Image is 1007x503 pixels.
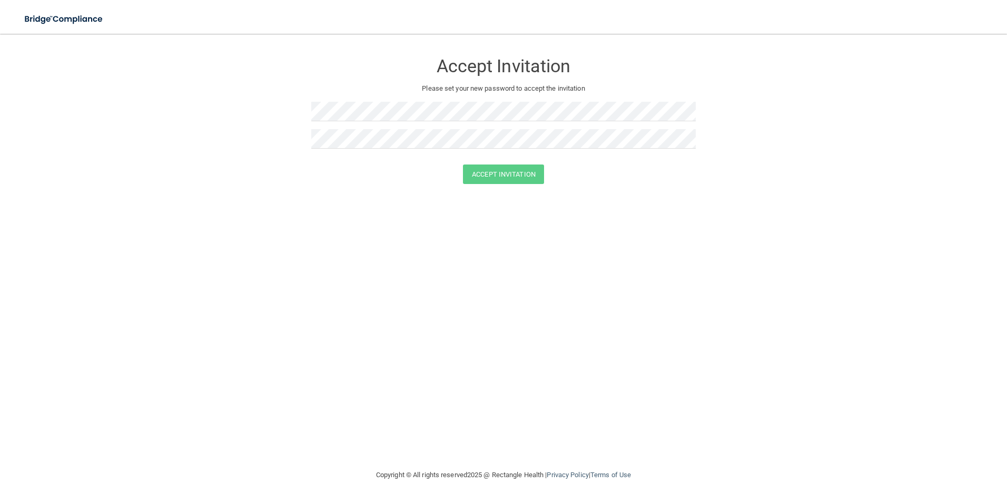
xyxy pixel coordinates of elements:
div: Copyright © All rights reserved 2025 @ Rectangle Health | | [311,458,696,492]
img: bridge_compliance_login_screen.278c3ca4.svg [16,8,113,30]
button: Accept Invitation [463,165,544,184]
a: Privacy Policy [547,471,588,479]
h3: Accept Invitation [311,56,696,76]
a: Terms of Use [590,471,631,479]
p: Please set your new password to accept the invitation [319,82,688,95]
